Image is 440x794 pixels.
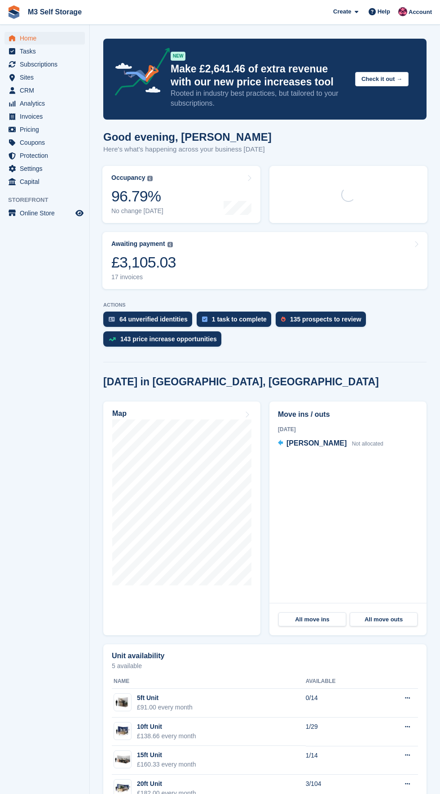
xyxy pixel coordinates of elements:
p: Here's what's happening across your business [DATE] [103,144,272,155]
img: verify_identity-adf6edd0f0f0b5bbfe63781bf79b02c33cf7c696d77639b501bdc392416b5a36.svg [109,317,115,322]
img: prospect-51fa495bee0391a8d652442698ab0144808aea92771e9ea1ae160a38d050c398.svg [281,317,286,322]
span: CRM [20,84,74,97]
a: menu [4,71,85,84]
img: price-adjustments-announcement-icon-8257ccfd72463d97f412b2fc003d46551f7dbcb40ab6d574587a9cd5c0d94... [107,48,170,99]
span: Help [378,7,390,16]
a: 64 unverified identities [103,312,197,331]
span: Not allocated [352,441,383,447]
span: Subscriptions [20,58,74,71]
a: 135 prospects to review [276,312,370,331]
span: Create [333,7,351,16]
a: Occupancy 96.79% No change [DATE] [102,166,260,223]
div: 10ft Unit [137,722,196,732]
a: menu [4,84,85,97]
div: £160.33 every month [137,760,196,769]
a: menu [4,175,85,188]
h1: Good evening, [PERSON_NAME] [103,131,272,143]
a: menu [4,110,85,123]
a: menu [4,97,85,110]
div: [DATE] [278,425,418,433]
a: Map [103,401,260,635]
span: Storefront [8,196,89,205]
img: 10-ft-container.jpg [114,724,131,737]
div: 96.79% [111,187,163,205]
div: 20ft Unit [137,779,196,789]
div: Occupancy [111,174,145,182]
span: Capital [20,175,74,188]
th: Name [112,674,306,689]
span: Analytics [20,97,74,110]
span: Invoices [20,110,74,123]
span: Settings [20,162,74,175]
a: 143 price increase opportunities [103,331,226,351]
td: 1/14 [306,746,375,775]
div: 5ft Unit [137,693,193,703]
div: No change [DATE] [111,207,163,215]
a: All move outs [350,612,418,627]
a: [PERSON_NAME] Not allocated [278,438,383,450]
a: Awaiting payment £3,105.03 17 invoices [102,232,427,289]
img: Nick Jones [398,7,407,16]
div: 1 task to complete [212,316,267,323]
img: 125-sqft-unit.jpg [114,753,131,766]
div: Awaiting payment [111,240,165,248]
h2: [DATE] in [GEOGRAPHIC_DATA], [GEOGRAPHIC_DATA] [103,376,379,388]
a: 1 task to complete [197,312,276,331]
img: task-75834270c22a3079a89374b754ae025e5fb1db73e45f91037f5363f120a921f8.svg [202,317,207,322]
div: 135 prospects to review [290,316,361,323]
img: icon-info-grey-7440780725fd019a000dd9b08b2336e03edf1995a4989e88bcd33f0948082b44.svg [147,176,153,181]
h2: Unit availability [112,652,164,660]
p: 5 available [112,663,418,669]
div: £91.00 every month [137,703,193,712]
span: Account [409,8,432,17]
a: menu [4,207,85,219]
p: Make £2,641.46 of extra revenue with our new price increases tool [171,62,348,89]
img: icon-info-grey-7440780725fd019a000dd9b08b2336e03edf1995a4989e88bcd33f0948082b44.svg [167,242,173,247]
a: menu [4,149,85,162]
a: menu [4,32,85,45]
span: Tasks [20,45,74,58]
a: menu [4,45,85,58]
span: [PERSON_NAME] [286,439,347,447]
td: 0/14 [306,689,375,718]
td: 1/29 [306,718,375,746]
div: £138.66 every month [137,732,196,741]
img: 32-sqft-unit.jpg [114,696,131,709]
button: Check it out → [355,72,409,87]
div: NEW [171,52,185,61]
h2: Map [112,410,127,418]
img: price_increase_opportunities-93ffe204e8149a01c8c9dc8f82e8f89637d9d84a8eef4429ea346261dce0b2c0.svg [109,337,116,341]
span: Sites [20,71,74,84]
a: menu [4,123,85,136]
div: 15ft Unit [137,750,196,760]
a: All move ins [278,612,346,627]
a: menu [4,162,85,175]
th: Available [306,674,375,689]
a: M3 Self Storage [24,4,85,19]
div: £3,105.03 [111,253,176,272]
span: Protection [20,149,74,162]
h2: Move ins / outs [278,409,418,420]
span: Home [20,32,74,45]
img: stora-icon-8386f47178a22dfd0bd8f6a31ec36ba5ce8667c1dd55bd0f319d3a0aa187defe.svg [7,5,21,19]
span: Online Store [20,207,74,219]
a: Preview store [74,208,85,219]
div: 64 unverified identities [119,316,188,323]
span: Coupons [20,136,74,149]
p: Rooted in industry best practices, but tailored to your subscriptions. [171,89,348,108]
a: menu [4,136,85,149]
p: ACTIONS [103,302,427,308]
div: 143 price increase opportunities [120,335,217,343]
div: 17 invoices [111,273,176,281]
a: menu [4,58,85,71]
span: Pricing [20,123,74,136]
